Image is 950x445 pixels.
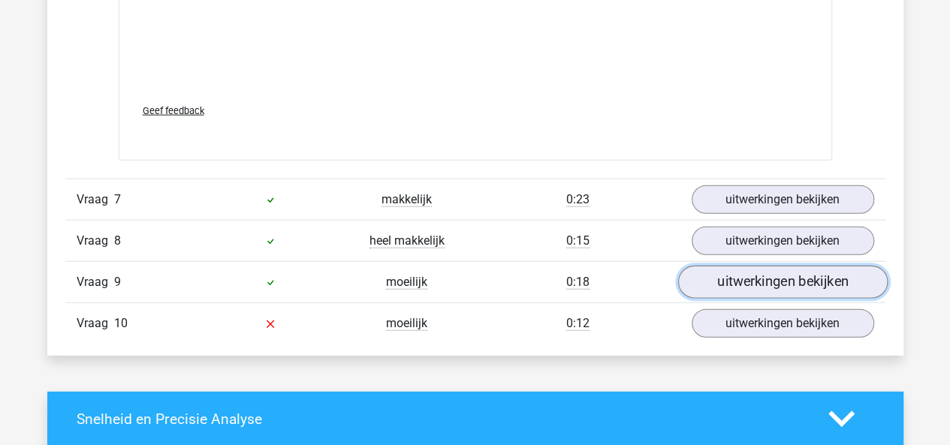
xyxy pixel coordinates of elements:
a: uitwerkingen bekijken [692,227,874,255]
a: uitwerkingen bekijken [692,185,874,214]
span: 0:12 [566,316,590,331]
span: Vraag [77,232,114,250]
a: uitwerkingen bekijken [677,266,887,299]
span: moeilijk [386,275,427,290]
span: makkelijk [382,192,432,207]
span: heel makkelijk [369,233,445,248]
span: 0:15 [566,233,590,248]
span: 8 [114,233,121,248]
span: 0:23 [566,192,590,207]
span: 9 [114,275,121,289]
span: 7 [114,192,121,206]
h4: Snelheid en Precisie Analyse [77,410,806,428]
span: 0:18 [566,275,590,290]
span: Vraag [77,314,114,332]
a: uitwerkingen bekijken [692,309,874,338]
span: moeilijk [386,316,427,331]
span: Vraag [77,191,114,209]
span: Geef feedback [143,105,204,116]
span: Vraag [77,273,114,291]
span: 10 [114,316,128,330]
